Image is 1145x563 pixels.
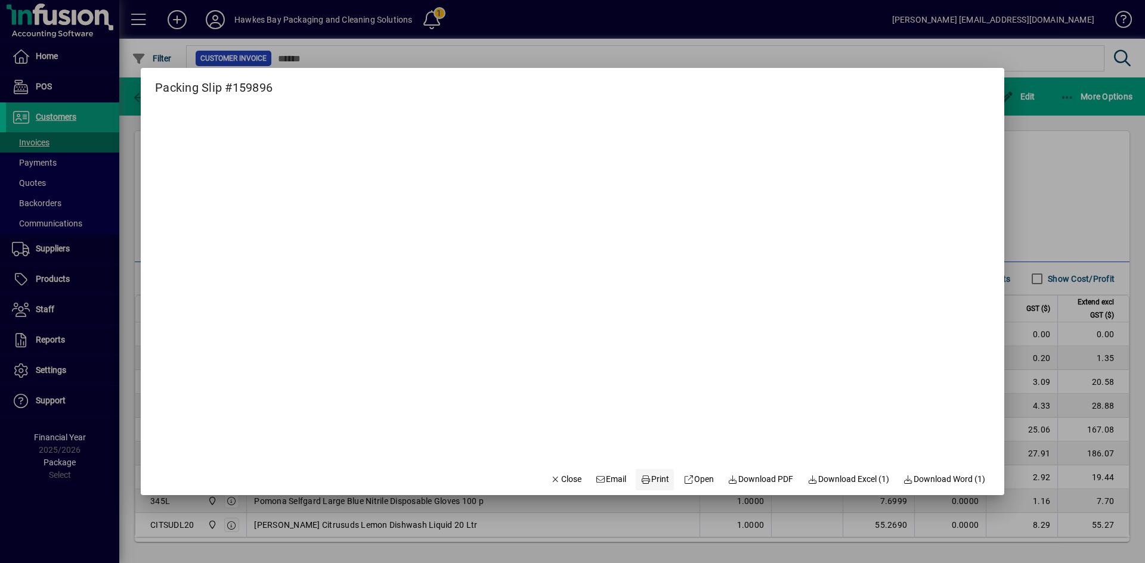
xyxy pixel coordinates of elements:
button: Print [636,469,674,490]
span: Email [596,473,627,486]
span: Print [640,473,669,486]
span: Open [683,473,714,486]
button: Close [546,469,586,490]
span: Download Word (1) [903,473,986,486]
a: Download PDF [723,469,799,490]
span: Download PDF [728,473,794,486]
span: Close [550,473,581,486]
button: Download Word (1) [899,469,991,490]
button: Email [591,469,632,490]
button: Download Excel (1) [803,469,894,490]
span: Download Excel (1) [807,473,889,486]
h2: Packing Slip #159896 [141,68,287,97]
a: Open [679,469,719,490]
